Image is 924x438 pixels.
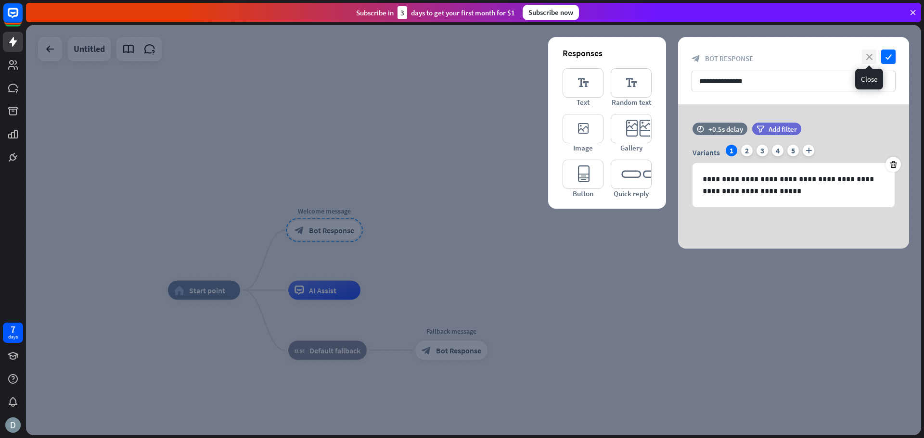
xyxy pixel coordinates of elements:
button: Open LiveChat chat widget [8,4,37,33]
i: plus [803,145,814,156]
div: 2 [741,145,753,156]
div: 7 [11,325,15,334]
span: Add filter [769,125,797,134]
div: 3 [398,6,407,19]
div: days [8,334,18,340]
span: Variants [693,148,720,157]
a: 7 days [3,323,23,343]
div: 1 [726,145,737,156]
div: Subscribe in days to get your first month for $1 [356,6,515,19]
i: close [862,50,876,64]
div: 3 [757,145,768,156]
div: 5 [787,145,799,156]
div: 4 [772,145,783,156]
div: Subscribe now [523,5,579,20]
i: filter [757,125,764,133]
i: block_bot_response [692,54,700,63]
div: +0.5s delay [708,125,743,134]
i: time [697,125,704,132]
span: Bot Response [705,54,753,63]
i: check [881,50,896,64]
